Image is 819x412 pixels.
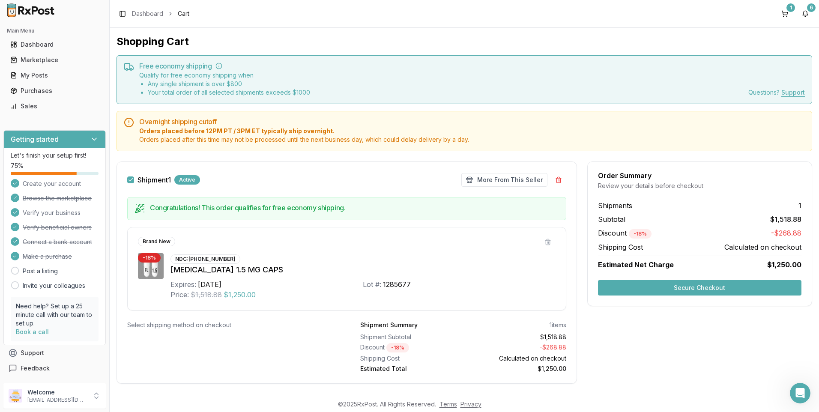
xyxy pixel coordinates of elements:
span: Browse the marketplace [23,194,92,203]
p: [EMAIL_ADDRESS][DOMAIN_NAME] [27,397,87,403]
button: Purchases [3,84,106,98]
li: Any single shipment is over $ 800 [148,80,310,88]
span: Orders placed before 12PM PT / 3PM ET typically ship overnight. [139,127,805,135]
span: Calculated on checkout [724,242,801,252]
div: 1285677 [383,279,411,290]
span: -$268.88 [771,228,801,239]
div: Shipment Summary [360,321,418,329]
button: More From This Seller [461,173,547,187]
a: Dashboard [132,9,163,18]
span: 1 [798,200,801,211]
div: - 18 % [386,343,409,352]
button: Support [3,345,106,361]
div: $1,250.00 [466,364,566,373]
span: $1,250.00 [767,260,801,270]
a: Invite your colleagues [23,281,85,290]
span: Verify beneficial owners [23,223,92,232]
h1: Shopping Cart [117,35,812,48]
span: Discount [598,229,652,237]
span: Subtotal [598,214,625,224]
span: Feedback [21,364,50,373]
a: Sales [7,99,102,114]
a: Purchases [7,83,102,99]
div: Shipping Cost [360,354,460,363]
span: Cart [178,9,189,18]
a: Post a listing [23,267,58,275]
button: Marketplace [3,53,106,67]
button: My Posts [3,69,106,82]
iframe: Intercom live chat [790,383,810,403]
p: Let's finish your setup first! [11,151,99,160]
div: [MEDICAL_DATA] 1.5 MG CAPS [170,264,556,276]
a: My Posts [7,68,102,83]
span: Orders placed after this time may not be processed until the next business day, which could delay... [139,135,805,144]
img: Vraylar 1.5 MG CAPS [138,253,164,279]
div: Review your details before checkout [598,182,801,190]
span: $1,250.00 [224,290,256,300]
span: Shipments [598,200,632,211]
p: Need help? Set up a 25 minute call with our team to set up. [16,302,93,328]
p: Welcome [27,388,87,397]
div: Price: [170,290,189,300]
a: Terms [439,400,457,408]
h5: Free economy shipping [139,63,805,69]
button: 1 [778,7,792,21]
div: 1 items [550,321,566,329]
span: Estimated Net Charge [598,260,674,269]
button: Dashboard [3,38,106,51]
div: Questions? [748,88,805,97]
button: 6 [798,7,812,21]
h5: Congratulations! This order qualifies for free economy shipping. [150,204,559,211]
div: 6 [807,3,816,12]
span: Verify your business [23,209,81,217]
div: Expires: [170,279,196,290]
div: Lot #: [363,279,381,290]
span: $1,518.88 [191,290,222,300]
label: Shipment 1 [137,176,171,183]
img: RxPost Logo [3,3,58,17]
span: Make a purchase [23,252,72,261]
div: Select shipping method on checkout [127,321,333,329]
a: Privacy [460,400,481,408]
h2: Main Menu [7,27,102,34]
span: Connect a bank account [23,238,92,246]
div: [DATE] [198,279,221,290]
nav: breadcrumb [132,9,189,18]
a: Marketplace [7,52,102,68]
div: - $268.88 [466,343,566,352]
div: Purchases [10,87,99,95]
div: Active [174,175,200,185]
a: Book a call [16,328,49,335]
div: Dashboard [10,40,99,49]
div: $1,518.88 [466,333,566,341]
button: Secure Checkout [598,280,801,296]
span: 75 % [11,161,24,170]
div: Sales [10,102,99,110]
span: $1,518.88 [770,214,801,224]
div: Shipment Subtotal [360,333,460,341]
h5: Overnight shipping cutoff [139,118,805,125]
div: My Posts [10,71,99,80]
img: User avatar [9,389,22,403]
div: NDC: [PHONE_NUMBER] [170,254,240,264]
a: Dashboard [7,37,102,52]
li: Your total order of all selected shipments exceeds $ 1000 [148,88,310,97]
div: - 18 % [629,229,652,239]
div: Calculated on checkout [466,354,566,363]
div: 1 [786,3,795,12]
span: Create your account [23,179,81,188]
div: Marketplace [10,56,99,64]
span: Shipping Cost [598,242,643,252]
div: Brand New [138,237,175,246]
div: Qualify for free economy shipping when [139,71,310,97]
div: Discount [360,343,460,352]
div: Estimated Total [360,364,460,373]
div: - 18 % [138,253,161,263]
button: Sales [3,99,106,113]
div: Order Summary [598,172,801,179]
h3: Getting started [11,134,59,144]
button: Feedback [3,361,106,376]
